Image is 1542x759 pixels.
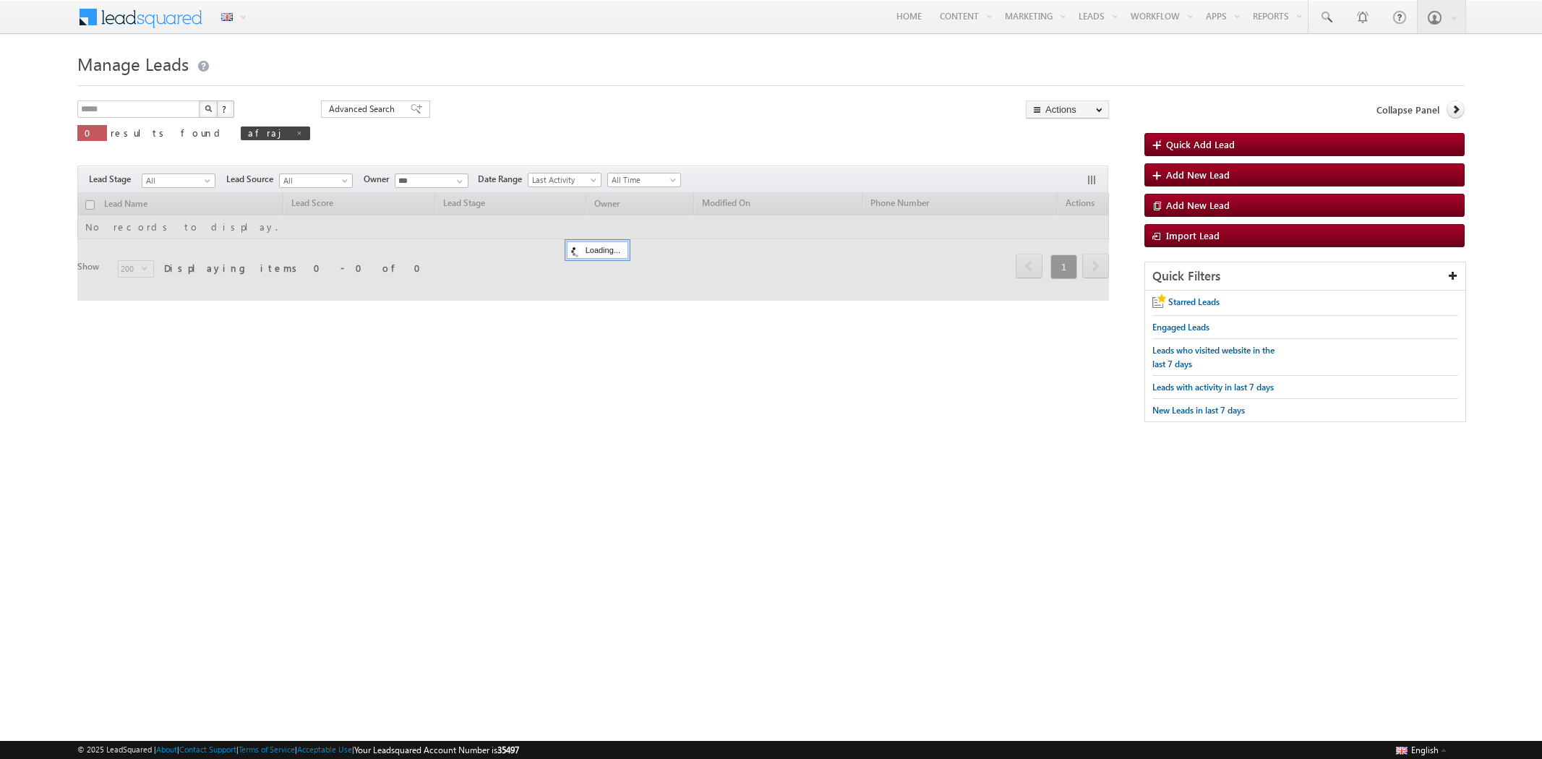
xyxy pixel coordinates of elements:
[142,173,215,188] a: All
[217,100,234,118] button: ?
[1376,103,1439,116] span: Collapse Panel
[179,745,236,754] a: Contact Support
[1152,382,1274,393] span: Leads with activity in last 7 days
[607,173,681,187] a: All Time
[205,105,212,112] img: Search
[449,174,467,189] a: Show All Items
[248,126,288,139] span: afraj
[528,173,597,186] span: Last Activity
[497,745,519,755] span: 35497
[528,173,601,187] a: Last Activity
[222,103,228,115] span: ?
[239,745,295,754] a: Terms of Service
[1166,138,1235,150] span: Quick Add Lead
[1152,405,1245,416] span: New Leads in last 7 days
[1152,345,1275,369] span: Leads who visited website in the last 7 days
[85,126,100,139] span: 0
[77,743,519,757] span: © 2025 LeadSquared | | | | |
[1168,296,1220,307] span: Starred Leads
[89,173,142,186] span: Lead Stage
[567,241,628,259] div: Loading...
[156,745,177,754] a: About
[1166,168,1230,181] span: Add New Lead
[1166,199,1230,211] span: Add New Lead
[1166,229,1220,241] span: Import Lead
[111,126,226,139] span: results found
[608,173,677,186] span: All Time
[354,745,519,755] span: Your Leadsquared Account Number is
[1152,322,1209,333] span: Engaged Leads
[279,173,353,188] a: All
[1026,100,1109,119] button: Actions
[77,52,189,75] span: Manage Leads
[1411,745,1439,755] span: English
[329,103,399,116] span: Advanced Search
[1145,262,1465,291] div: Quick Filters
[226,173,279,186] span: Lead Source
[142,174,211,187] span: All
[297,745,352,754] a: Acceptable Use
[280,174,348,187] span: All
[1392,741,1450,758] button: English
[364,173,395,186] span: Owner
[478,173,528,186] span: Date Range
